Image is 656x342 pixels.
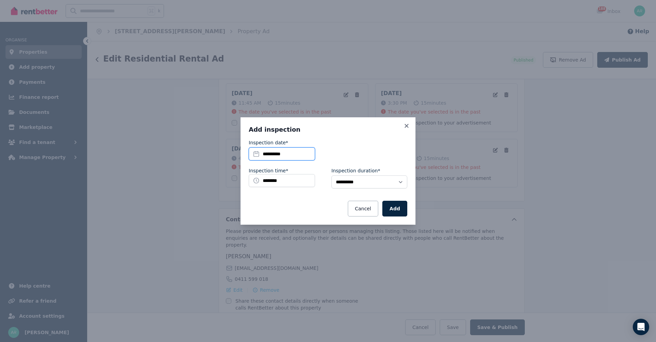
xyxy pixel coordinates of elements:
[331,167,380,174] label: Inspection duration*
[633,319,649,335] div: Open Intercom Messenger
[348,201,378,216] button: Cancel
[382,201,407,216] button: Add
[249,126,407,134] h3: Add inspection
[249,139,288,146] label: Inspection date*
[249,167,288,174] label: Inspection time*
